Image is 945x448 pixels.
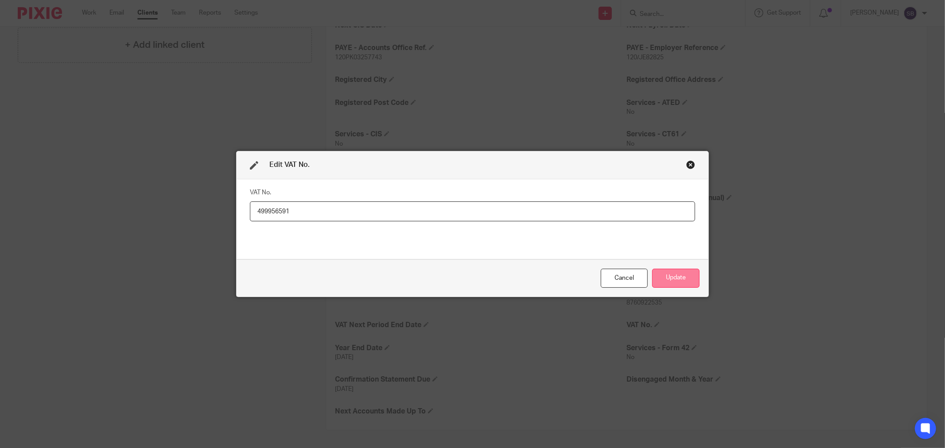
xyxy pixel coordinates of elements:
[269,161,310,168] span: Edit VAT No.
[250,188,271,197] label: VAT No.
[686,160,695,169] div: Close this dialog window
[250,201,695,221] input: VAT No.
[652,269,700,288] button: Update
[601,269,648,288] div: Close this dialog window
